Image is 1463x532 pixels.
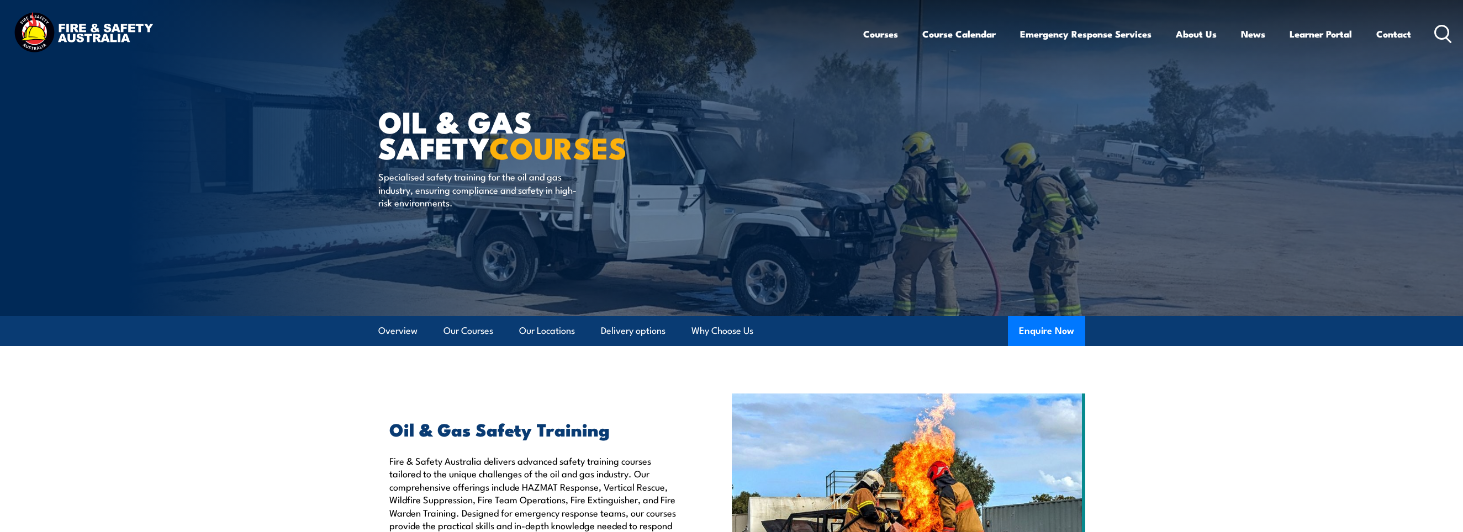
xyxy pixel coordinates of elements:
[922,19,996,49] a: Course Calendar
[378,316,418,345] a: Overview
[863,19,898,49] a: Courses
[601,316,666,345] a: Delivery options
[443,316,493,345] a: Our Courses
[1008,316,1085,346] button: Enquire Now
[1241,19,1265,49] a: News
[378,108,651,159] h1: OIL & GAS SAFETY
[691,316,753,345] a: Why Choose Us
[489,124,627,169] strong: COURSES
[378,170,580,209] p: Specialised safety training for the oil and gas industry, ensuring compliance and safety in high-...
[389,421,681,437] h2: Oil & Gas Safety Training
[519,316,575,345] a: Our Locations
[1176,19,1217,49] a: About Us
[1020,19,1152,49] a: Emergency Response Services
[1290,19,1352,49] a: Learner Portal
[1376,19,1411,49] a: Contact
